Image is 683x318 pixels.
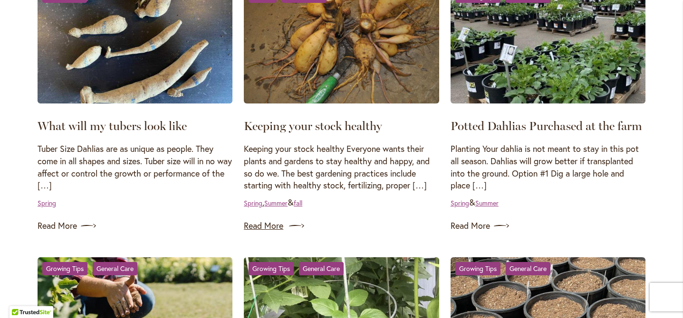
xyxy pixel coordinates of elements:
[244,119,382,133] a: Keeping your stock healthy
[455,262,555,275] div: &
[244,198,262,207] a: Spring
[93,262,137,275] a: General Care
[42,262,142,275] div: &
[451,143,646,192] p: Planting Your dahlia is not meant to stay in this pot all season. Dahlias will grow better if tra...
[451,218,646,234] a: Read More
[81,218,96,234] img: arrow icon
[38,143,233,192] p: Tuber Size Dahlias are as unique as people. They come in all shapes and sizes. Tuber size will in...
[494,218,509,234] img: arrow icon
[38,198,56,207] a: Spring
[455,262,500,275] a: Growing Tips
[38,119,187,133] a: What will my tubers look like
[451,196,499,209] div: &
[249,262,294,275] a: Growing Tips
[451,198,469,207] a: Spring
[42,262,87,275] a: Growing Tips
[475,198,499,207] a: Summer
[264,198,288,207] a: Summer
[244,218,439,234] a: Read More
[289,218,304,234] img: arrow icon
[451,119,642,133] a: Potted Dahlias Purchased at the farm
[506,262,550,275] a: General Care
[244,196,302,209] div: , &
[38,218,233,234] a: Read More
[294,198,302,207] a: fall
[7,284,34,311] iframe: Launch Accessibility Center
[244,143,439,192] p: Keeping your stock healthy Everyone wants their plants and gardens to stay healthy and happy, and...
[299,262,344,275] a: General Care
[249,262,348,275] div: &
